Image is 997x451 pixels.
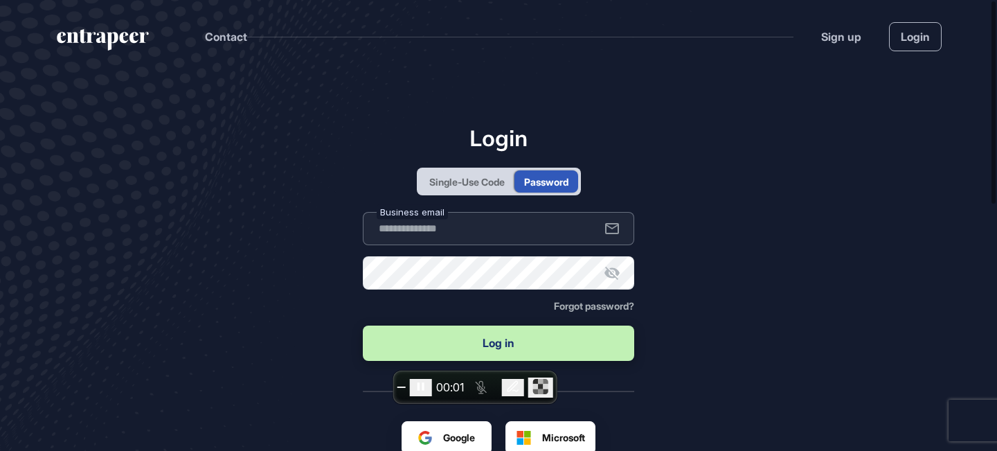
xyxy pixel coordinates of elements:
div: Password [524,175,568,189]
a: entrapeer-logo [55,29,150,55]
button: Contact [205,28,247,46]
span: Microsoft [542,430,585,445]
a: Login [889,22,942,51]
a: Sign up [821,28,861,45]
a: Forgot password? [554,301,634,312]
h1: Login [363,125,634,151]
div: Single-Use Code [429,175,505,189]
button: Log in [363,326,634,361]
label: Business email [377,205,448,220]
